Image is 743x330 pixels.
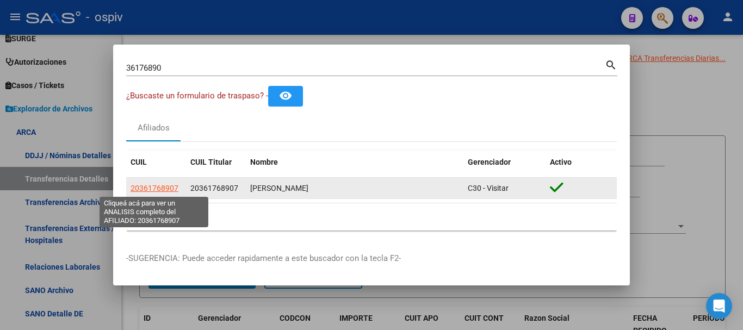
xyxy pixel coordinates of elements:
span: ¿Buscaste un formulario de traspaso? - [126,91,268,101]
span: CUIL Titular [190,158,232,166]
div: Open Intercom Messenger [706,293,732,319]
div: Afiliados [138,122,170,134]
span: Activo [550,158,572,166]
span: C30 - Visitar [468,184,509,192]
datatable-header-cell: Nombre [246,151,463,174]
div: 1 total [126,203,617,231]
div: [PERSON_NAME] [250,182,459,195]
span: 20361768907 [190,184,238,192]
datatable-header-cell: Activo [546,151,617,174]
datatable-header-cell: CUIL [126,151,186,174]
span: Gerenciador [468,158,511,166]
p: -SUGERENCIA: Puede acceder rapidamente a este buscador con la tecla F2- [126,252,617,265]
mat-icon: remove_red_eye [279,89,292,102]
mat-icon: search [605,58,617,71]
datatable-header-cell: CUIL Titular [186,151,246,174]
span: 20361768907 [131,184,178,192]
datatable-header-cell: Gerenciador [463,151,546,174]
span: CUIL [131,158,147,166]
span: Nombre [250,158,278,166]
